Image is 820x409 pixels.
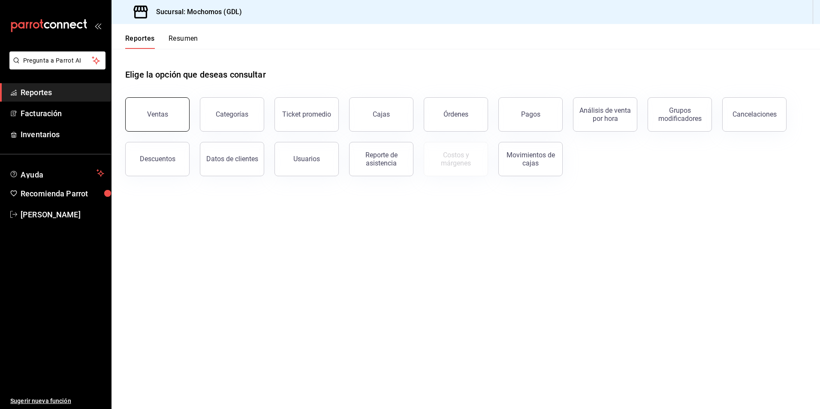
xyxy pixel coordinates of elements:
[21,108,104,119] span: Facturación
[722,97,787,132] button: Cancelaciones
[349,142,413,176] button: Reporte de asistencia
[504,151,557,167] div: Movimientos de cajas
[149,7,242,17] h3: Sucursal: Mochomos (GDL)
[200,142,264,176] button: Datos de clientes
[140,155,175,163] div: Descuentos
[125,97,190,132] button: Ventas
[94,22,101,29] button: open_drawer_menu
[274,142,339,176] button: Usuarios
[21,168,93,178] span: Ayuda
[125,68,266,81] h1: Elige la opción que deseas consultar
[147,110,168,118] div: Ventas
[125,34,155,49] button: Reportes
[21,188,104,199] span: Recomienda Parrot
[349,97,413,132] button: Cajas
[373,110,390,118] div: Cajas
[21,209,104,220] span: [PERSON_NAME]
[23,56,92,65] span: Pregunta a Parrot AI
[125,34,198,49] div: navigation tabs
[200,97,264,132] button: Categorías
[282,110,331,118] div: Ticket promedio
[429,151,482,167] div: Costos y márgenes
[206,155,258,163] div: Datos de clientes
[653,106,706,123] div: Grupos modificadores
[424,97,488,132] button: Órdenes
[9,51,106,69] button: Pregunta a Parrot AI
[10,397,104,406] span: Sugerir nueva función
[579,106,632,123] div: Análisis de venta por hora
[21,129,104,140] span: Inventarios
[648,97,712,132] button: Grupos modificadores
[6,62,106,71] a: Pregunta a Parrot AI
[21,87,104,98] span: Reportes
[733,110,777,118] div: Cancelaciones
[216,110,248,118] div: Categorías
[274,97,339,132] button: Ticket promedio
[293,155,320,163] div: Usuarios
[498,97,563,132] button: Pagos
[443,110,468,118] div: Órdenes
[498,142,563,176] button: Movimientos de cajas
[573,97,637,132] button: Análisis de venta por hora
[521,110,540,118] div: Pagos
[355,151,408,167] div: Reporte de asistencia
[125,142,190,176] button: Descuentos
[424,142,488,176] button: Contrata inventarios para ver este reporte
[169,34,198,49] button: Resumen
